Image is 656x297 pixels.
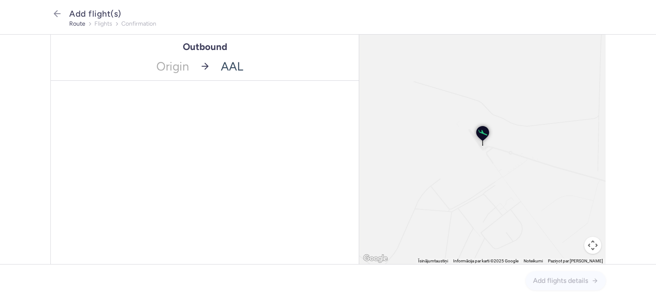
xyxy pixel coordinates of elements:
button: route [69,21,85,27]
a: Apgabala atvēršana pakalpojumā Google Maps (tiks atvērts jauns logs) [361,256,389,261]
button: confirmation [121,21,156,27]
span: Origin [51,52,194,80]
span: AAL [216,52,359,80]
span: Informācija par karti ©2025 Google [453,259,518,263]
button: flights [94,21,112,27]
span: Add flight(s) [69,9,121,19]
h1: Outbound [183,41,227,52]
button: Kartes kameras vadīklas [584,237,601,254]
a: Noteikumi [524,259,543,263]
button: Add flights details [526,271,606,290]
a: Paziņot par [PERSON_NAME] [548,259,603,263]
button: Īsinājumtaustiņi [418,258,448,264]
span: Add flights details [533,277,588,285]
img: Google [361,253,389,264]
